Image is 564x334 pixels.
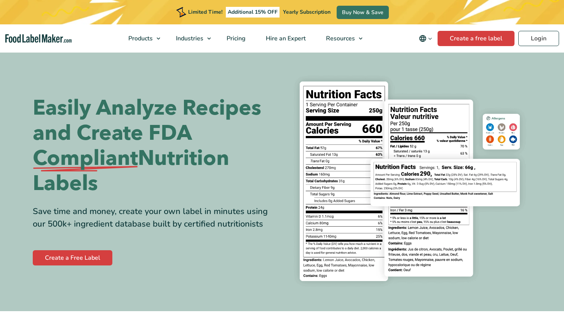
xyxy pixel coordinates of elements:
[33,250,112,265] a: Create a Free Label
[126,34,153,43] span: Products
[33,96,276,196] h1: Easily Analyze Recipes and Create FDA Nutrition Labels
[33,205,276,230] div: Save time and money, create your own label in minutes using our 500k+ ingredient database built b...
[283,8,331,16] span: Yearly Subscription
[324,34,356,43] span: Resources
[518,31,559,46] a: Login
[166,24,215,53] a: Industries
[264,34,307,43] span: Hire an Expert
[217,24,254,53] a: Pricing
[5,34,72,43] a: Food Label Maker homepage
[33,146,138,171] span: Compliant
[316,24,366,53] a: Resources
[438,31,514,46] a: Create a free label
[188,8,222,16] span: Limited Time!
[256,24,314,53] a: Hire an Expert
[118,24,164,53] a: Products
[226,7,280,18] span: Additional 15% OFF
[174,34,204,43] span: Industries
[414,31,438,46] button: Change language
[337,6,389,19] a: Buy Now & Save
[224,34,246,43] span: Pricing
